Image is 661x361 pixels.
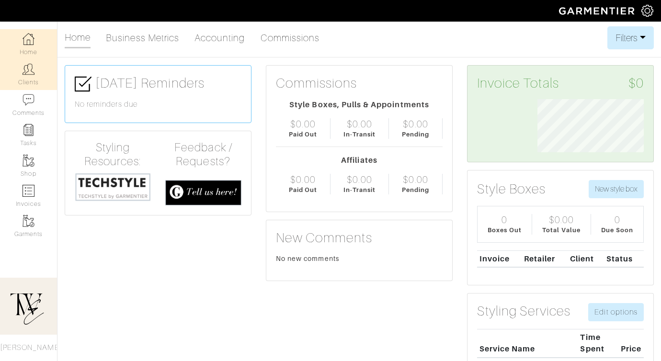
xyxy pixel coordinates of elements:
[261,28,320,47] a: Commissions
[106,28,179,47] a: Business Metrics
[289,130,317,139] div: Paid Out
[276,99,443,111] div: Style Boxes, Pulls & Appointments
[488,226,521,235] div: Boxes Out
[343,130,376,139] div: In-Transit
[615,214,620,226] div: 0
[477,75,644,91] h3: Invoice Totals
[23,155,34,167] img: garments-icon-b7da505a4dc4fd61783c78ac3ca0ef83fa9d6f193b1c9dc38574b1d14d53ca28.png
[601,226,633,235] div: Due Soon
[290,118,315,130] div: $0.00
[23,94,34,106] img: comment-icon-a0a6a9ef722e966f86d9cbdc48e553b5cf19dbc54f86b18d962a5391bc8f6eb6.png
[522,250,568,267] th: Retailer
[276,155,443,166] div: Affiliates
[276,230,443,246] h3: New Comments
[589,180,644,198] button: New style box
[612,329,644,358] th: Price
[23,124,34,136] img: reminder-icon-8004d30b9f0a5d33ae49ab947aed9ed385cf756f9e5892f1edd6e32f2345188e.png
[554,2,641,19] img: garmentier-logo-header-white-b43fb05a5012e4ada735d5af1a66efaba907eab6374d6393d1fbf88cb4ef424d.png
[343,185,376,194] div: In-Transit
[165,180,241,205] img: feedback_requests-3821251ac2bd56c73c230f3229a5b25d6eb027adea667894f41107c140538ee0.png
[347,174,372,185] div: $0.00
[289,185,317,194] div: Paid Out
[276,75,357,91] h3: Commissions
[403,118,428,130] div: $0.00
[75,141,151,169] h4: Styling Resources:
[276,254,443,263] div: No new comments
[477,250,522,267] th: Invoice
[578,329,612,358] th: Time Spent
[549,214,574,226] div: $0.00
[477,181,546,197] h3: Style Boxes
[65,28,91,48] a: Home
[75,75,241,92] h3: [DATE] Reminders
[23,215,34,227] img: garments-icon-b7da505a4dc4fd61783c78ac3ca0ef83fa9d6f193b1c9dc38574b1d14d53ca28.png
[75,172,151,202] img: techstyle-93310999766a10050dc78ceb7f971a75838126fd19372ce40ba20cdf6a89b94b.png
[568,250,604,267] th: Client
[290,174,315,185] div: $0.00
[402,185,429,194] div: Pending
[23,33,34,45] img: dashboard-icon-dbcd8f5a0b271acd01030246c82b418ddd0df26cd7fceb0bd07c9910d44c42f6.png
[75,100,241,109] h6: No reminders due
[402,130,429,139] div: Pending
[628,75,644,91] span: $0
[607,26,654,49] button: Filters
[23,63,34,75] img: clients-icon-6bae9207a08558b7cb47a8932f037763ab4055f8c8b6bfacd5dc20c3e0201464.png
[347,118,372,130] div: $0.00
[588,303,644,321] a: Edit options
[477,329,578,358] th: Service Name
[23,185,34,197] img: orders-icon-0abe47150d42831381b5fb84f609e132dff9fe21cb692f30cb5eec754e2cba89.png
[165,141,241,169] h4: Feedback / Requests?
[477,303,570,319] h3: Styling Services
[501,214,507,226] div: 0
[75,76,91,92] img: check-box-icon-36a4915ff3ba2bd8f6e4f29bc755bb66becd62c870f447fc0dd1365fcfddab58.png
[403,174,428,185] div: $0.00
[604,250,644,267] th: Status
[194,28,245,47] a: Accounting
[641,5,653,17] img: gear-icon-white-bd11855cb880d31180b6d7d6211b90ccbf57a29d726f0c71d8c61bd08dd39cc2.png
[542,226,581,235] div: Total Value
